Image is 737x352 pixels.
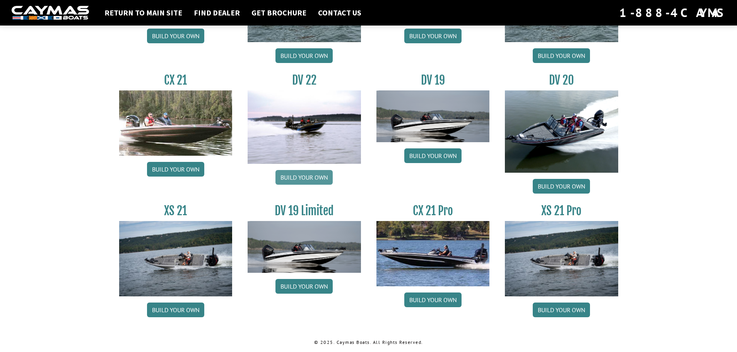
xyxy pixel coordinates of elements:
a: Build your own [275,170,333,185]
a: Build your own [533,179,590,194]
img: DV22_original_motor_cropped_for_caymas_connect.jpg [248,90,361,164]
h3: CX 21 Pro [376,204,490,218]
a: Build your own [147,162,204,177]
a: Build your own [147,29,204,43]
img: DV_20_from_website_for_caymas_connect.png [505,90,618,173]
img: CX-21Pro_thumbnail.jpg [376,221,490,286]
p: © 2025. Caymas Boats. All Rights Reserved. [119,339,618,346]
h3: DV 22 [248,73,361,87]
h3: XS 21 [119,204,233,218]
h3: XS 21 Pro [505,204,618,218]
a: Build your own [533,48,590,63]
a: Find Dealer [190,8,244,18]
a: Build your own [275,279,333,294]
h3: DV 19 [376,73,490,87]
img: dv-19-ban_from_website_for_caymas_connect.png [376,90,490,142]
a: Contact Us [314,8,365,18]
a: Build your own [404,29,462,43]
h3: CX 21 [119,73,233,87]
img: dv-19-ban_from_website_for_caymas_connect.png [248,221,361,273]
img: CX21_thumb.jpg [119,90,233,155]
a: Build your own [404,148,462,163]
h3: DV 19 Limited [248,204,361,218]
a: Return to main site [101,8,186,18]
a: Build your own [147,303,204,317]
a: Build your own [404,292,462,307]
a: Get Brochure [248,8,310,18]
h3: DV 20 [505,73,618,87]
img: XS_21_thumbnail.jpg [119,221,233,296]
a: Build your own [533,303,590,317]
img: XS_21_thumbnail.jpg [505,221,618,296]
a: Build your own [275,48,333,63]
div: 1-888-4CAYMAS [619,4,725,21]
img: white-logo-c9c8dbefe5ff5ceceb0f0178aa75bf4bb51f6bca0971e226c86eb53dfe498488.png [12,6,89,20]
